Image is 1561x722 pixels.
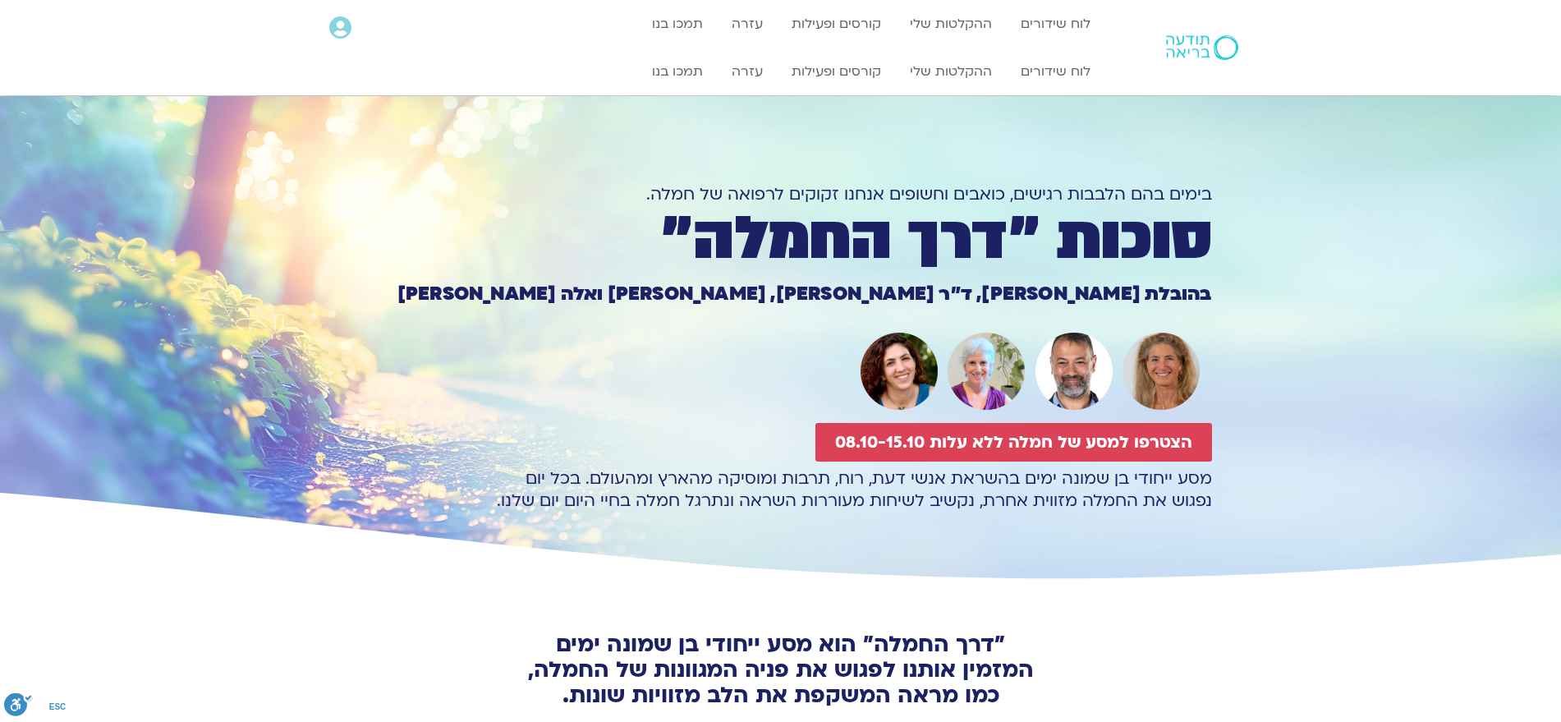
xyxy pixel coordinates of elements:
a: קורסים ופעילות [783,56,889,87]
a: ההקלטות שלי [902,8,1000,39]
a: עזרה [723,8,771,39]
h1: סוכות ״דרך החמלה״ [350,211,1212,267]
a: תמכו בנו [644,8,711,39]
a: ההקלטות שלי [902,56,1000,87]
img: תודעה בריאה [1166,35,1238,60]
a: עזרה [723,56,771,87]
a: הצטרפו למסע של חמלה ללא עלות 08.10-15.10 [815,423,1212,462]
span: הצטרפו למסע של חמלה ללא עלות 08.10-15.10 [835,433,1192,452]
h1: בהובלת [PERSON_NAME], ד״ר [PERSON_NAME], [PERSON_NAME] ואלה [PERSON_NAME] [350,285,1212,303]
p: מסע ייחודי בן שמונה ימים בהשראת אנשי דעת, רוח, תרבות ומוסיקה מהארץ ומהעולם. בכל יום נפגוש את החמל... [350,467,1212,512]
a: קורסים ופעילות [783,8,889,39]
a: לוח שידורים [1012,8,1099,39]
h1: בימים בהם הלבבות רגישים, כואבים וחשופים אנחנו זקוקים לרפואה של חמלה. [350,183,1212,205]
h2: "דרך החמלה" הוא מסע ייחודי בן שמונה ימים המזמין אותנו לפגוש את פניה המגוונות של החמלה, כמו מראה ה... [428,632,1134,708]
a: תמכו בנו [644,56,711,87]
a: לוח שידורים [1012,56,1099,87]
